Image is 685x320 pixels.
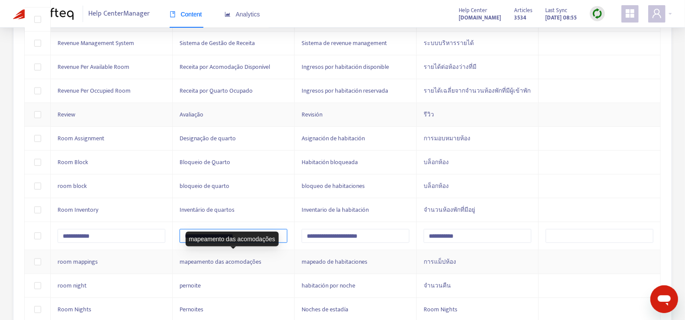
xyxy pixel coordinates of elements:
[302,110,322,120] span: Revisión
[13,8,74,20] img: Swifteq
[180,257,261,267] span: mapeamento das acomodações
[180,181,229,191] span: bloqueio de quarto
[514,6,532,15] span: Articles
[180,38,255,48] span: Sistema de Gestão de Receita
[652,8,662,19] span: user
[58,157,88,167] span: Room Block
[225,11,231,17] span: area-chart
[180,157,230,167] span: Bloqueio de Quarto
[180,86,253,96] span: Receita por Quarto Ocupado
[180,62,270,72] span: Receita por Acomodação Disponível
[459,13,501,23] a: [DOMAIN_NAME]
[302,257,367,267] span: mapeado de habitaciones
[58,133,104,143] span: Room Assignment
[180,304,203,314] span: Pernoites
[58,86,131,96] span: Revenue Per Occupied Room
[302,181,365,191] span: bloqueo de habitaciones
[170,11,202,18] span: Content
[302,62,389,72] span: Ingresos por habitación disponible
[186,232,279,246] div: mapeamento das acomodações
[58,257,98,267] span: room mappings
[424,157,449,167] span: บล็อกห้อง
[424,38,474,48] span: ระบบบริหารรายได้
[180,110,203,120] span: Avaliação
[58,281,87,291] span: room night
[592,8,603,19] img: sync.dc5367851b00ba804db3.png
[180,133,236,143] span: Designação de quarto
[58,181,87,191] span: room block
[180,205,235,215] span: Inventário de quartos
[58,205,98,215] span: Room Inventory
[424,304,457,314] span: Room Nights
[180,281,201,291] span: pernoite
[424,133,470,143] span: การมอบหมายห้อง
[89,6,150,22] span: Help Center Manager
[225,11,260,18] span: Analytics
[424,86,531,96] span: รายได้เฉลี่ยจากจำนวนห้องพักที่มีผู้เข้าพัก
[302,205,369,215] span: Inventario de la habitación
[302,38,387,48] span: Sistema de revenue management
[625,8,635,19] span: appstore
[302,281,355,291] span: habitación por noche
[424,181,449,191] span: บล็อกห้อง
[58,38,134,48] span: Revenue Management System
[545,6,567,15] span: Last Sync
[514,13,526,23] strong: 3534
[424,205,475,215] span: จำนวนห้องพักที่มีอยู่
[58,304,91,314] span: Room Nights
[424,257,456,267] span: การแม็ปห้อง
[302,86,388,96] span: Ingresos por habitación reservada
[302,157,358,167] span: Habitación bloqueada
[545,13,577,23] strong: [DATE] 08:55
[58,110,75,120] span: Review
[302,304,348,314] span: Noches de estadía
[424,110,434,120] span: รีวิว
[650,285,678,313] iframe: Button to launch messaging window
[58,62,129,72] span: Revenue Per Available Room
[459,6,487,15] span: Help Center
[424,62,476,72] span: รายได้ต่อห้องว่างที่มี
[424,281,451,291] span: จำนวนคืน
[302,133,365,143] span: Asignación de habitación
[170,11,176,17] span: book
